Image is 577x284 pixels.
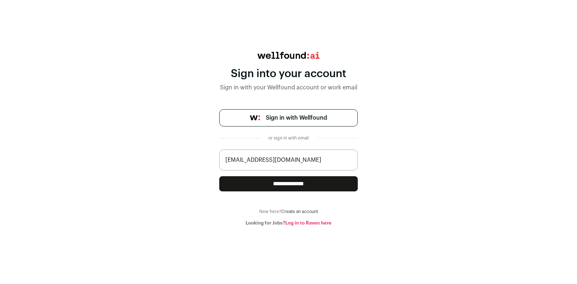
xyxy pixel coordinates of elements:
[219,150,358,170] input: name@work-email.com
[257,52,320,59] img: wellfound:ai
[266,114,327,122] span: Sign in with Wellfound
[219,83,358,92] div: Sign in with your Wellfound account or work email
[285,221,331,225] a: Log in to Raven here
[219,67,358,80] div: Sign into your account
[250,115,260,120] img: wellfound-symbol-flush-black-fb3c872781a75f747ccb3a119075da62bfe97bd399995f84a933054e44a575c4.png
[219,109,358,127] a: Sign in with Wellfound
[281,209,318,214] a: Create an account
[219,209,358,214] div: New here?
[265,135,312,141] div: or sign in with email
[219,220,358,226] div: Looking for Jobs?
